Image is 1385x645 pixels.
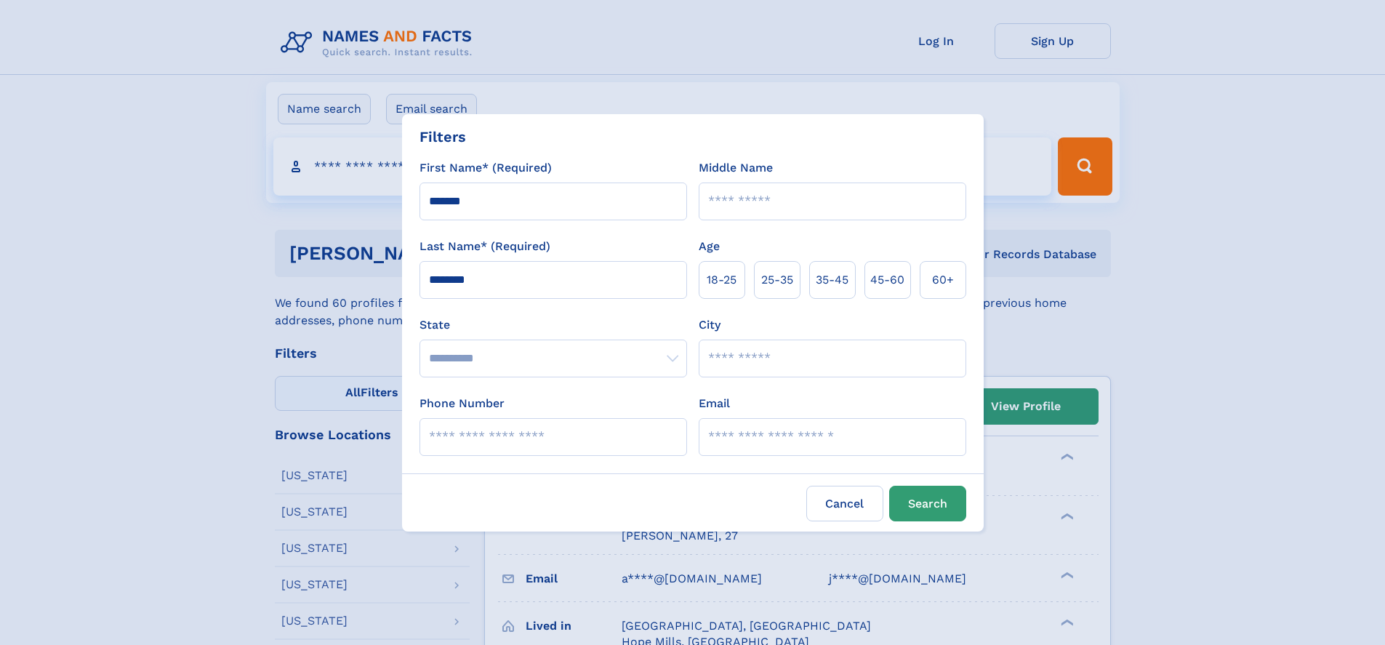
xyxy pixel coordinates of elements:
button: Search [889,486,966,521]
label: Phone Number [419,395,505,412]
span: 25‑35 [761,271,793,289]
label: Email [699,395,730,412]
span: 60+ [932,271,954,289]
span: 18‑25 [707,271,736,289]
label: State [419,316,687,334]
label: First Name* (Required) [419,159,552,177]
span: 35‑45 [816,271,848,289]
label: Last Name* (Required) [419,238,550,255]
label: Age [699,238,720,255]
label: City [699,316,720,334]
span: 45‑60 [870,271,904,289]
div: Filters [419,126,466,148]
label: Middle Name [699,159,773,177]
label: Cancel [806,486,883,521]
